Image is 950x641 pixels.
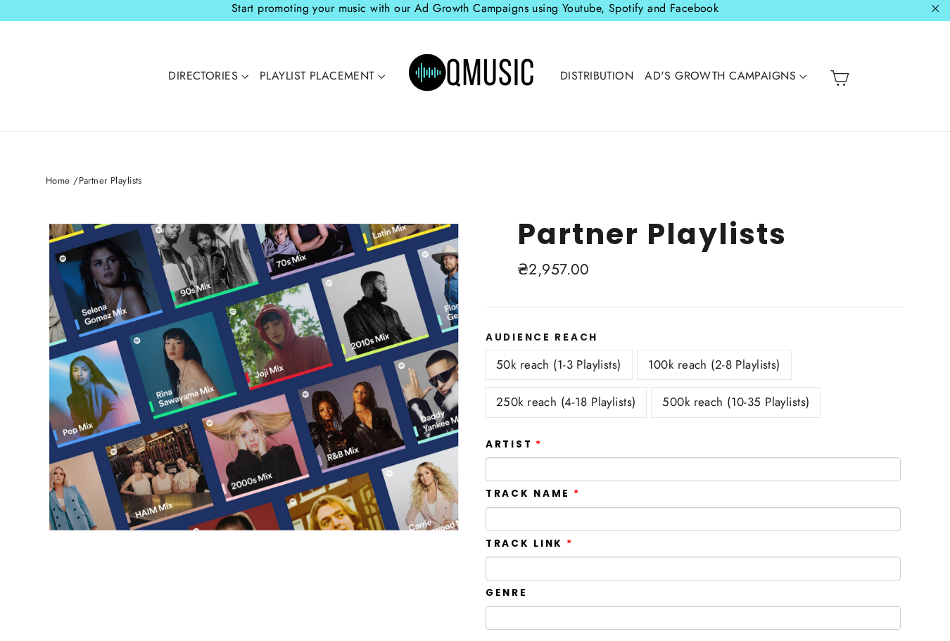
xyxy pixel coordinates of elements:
label: 500k reach (10-35 Playlists) [652,388,820,417]
label: Track Name [486,488,581,500]
span: ₴2,957.00 [517,259,590,280]
label: Track Link [486,538,574,550]
label: 250k reach (4-18 Playlists) [486,388,646,417]
label: Genre [486,588,528,599]
div: Primary [121,35,825,118]
label: 100k reach (2-8 Playlists) [638,350,791,379]
a: DIRECTORIES [163,60,254,92]
span: / [73,174,78,187]
a: PLAYLIST PLACEMENT [254,60,391,92]
h1: Partner Playlists [517,217,904,251]
a: AD'S GROWTH CAMPAIGNS [639,60,812,92]
label: Artist [486,439,543,450]
a: DISTRIBUTION [555,60,639,92]
img: Q Music Promotions [409,44,536,108]
label: 50k reach (1-3 Playlists) [486,350,632,379]
nav: breadcrumbs [46,174,904,189]
label: Audience Reach [486,332,904,343]
a: Home [46,174,70,187]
